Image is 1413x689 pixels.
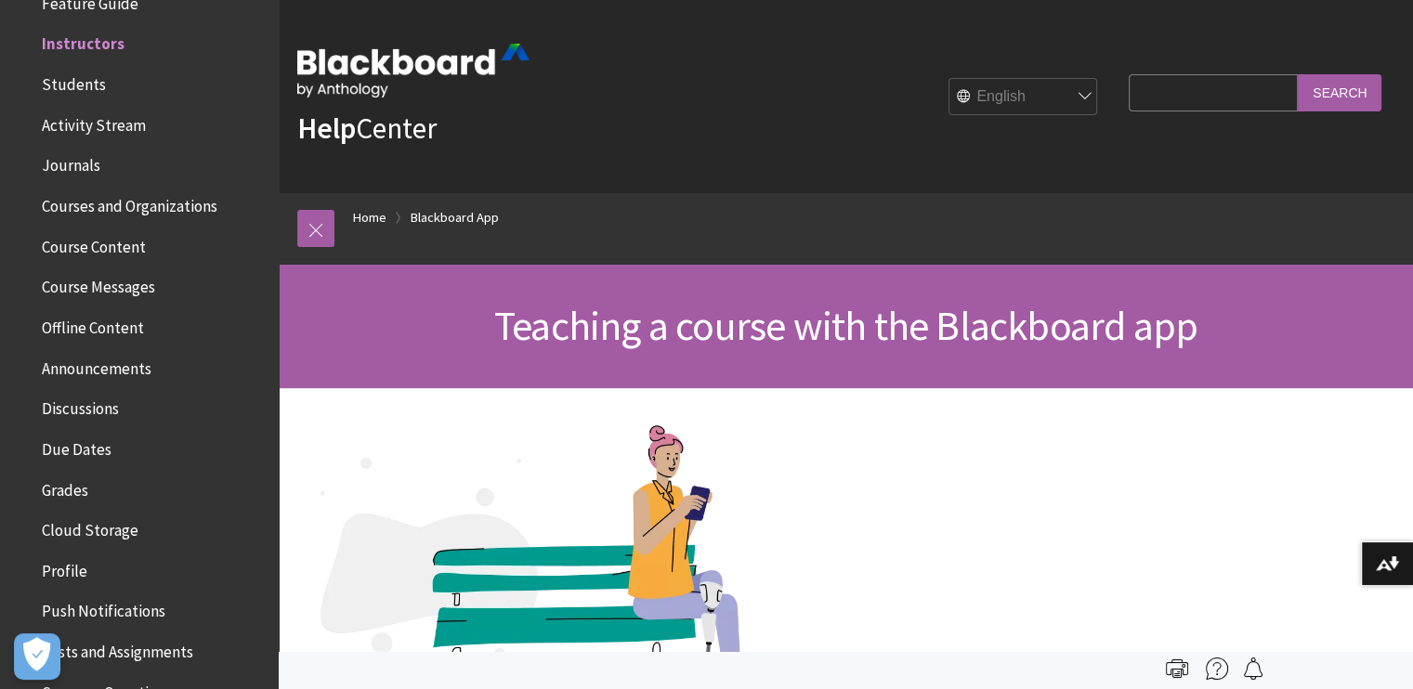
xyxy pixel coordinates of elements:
[494,300,1197,351] span: Teaching a course with the Blackboard app
[1242,657,1264,680] img: Follow this page
[42,514,138,539] span: Cloud Storage
[14,633,60,680] button: Open Preferences
[42,69,106,94] span: Students
[42,190,217,215] span: Courses and Organizations
[1298,74,1381,110] input: Search
[42,150,100,175] span: Journals
[1206,657,1228,680] img: More help
[42,110,146,135] span: Activity Stream
[42,312,144,337] span: Offline Content
[42,29,124,54] span: Instructors
[42,555,87,580] span: Profile
[42,636,193,661] span: Tests and Assignments
[297,110,437,147] a: HelpCenter
[1166,657,1188,680] img: Print
[297,44,530,97] img: Blackboard by Anthology
[949,79,1098,116] select: Site Language Selector
[42,393,119,418] span: Discussions
[297,110,356,147] strong: Help
[42,231,146,256] span: Course Content
[42,272,155,297] span: Course Messages
[42,474,88,500] span: Grades
[411,206,499,229] a: Blackboard App
[42,596,165,621] span: Push Notifications
[42,434,111,459] span: Due Dates
[353,206,386,229] a: Home
[42,353,151,378] span: Announcements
